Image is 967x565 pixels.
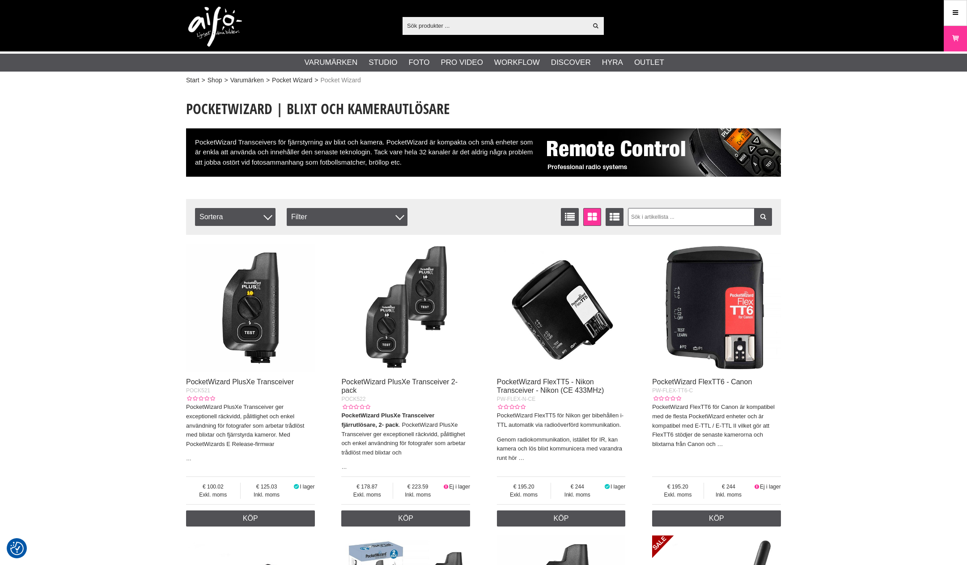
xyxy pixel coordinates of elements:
[652,244,781,373] img: PocketWizard FlexTT6 - Canon
[652,378,752,386] a: PocketWizard FlexTT6 - Canon
[208,76,222,85] a: Shop
[393,483,443,491] span: 223.59
[497,483,551,491] span: 195.20
[300,484,314,490] span: I lager
[518,455,524,461] a: …
[442,484,449,490] i: Ej i lager
[753,484,760,490] i: Ej i lager
[704,491,754,499] span: Inkl. moms
[539,128,781,177] img: PocketWizard Fjärrstyrning
[606,208,623,226] a: Utökad listvisning
[652,491,704,499] span: Exkl. moms
[186,491,240,499] span: Exkl. moms
[341,378,458,394] a: PocketWizard PlusXe Transceiver 2-pack
[341,396,365,402] span: POCK522
[497,403,526,411] div: Kundbetyg: 0
[186,403,315,449] p: PocketWizard PlusXe Transceiver ger exceptionell räckvidd, pålitlighet och enkel användning för f...
[195,208,276,226] span: Sortera
[494,57,540,68] a: Workflow
[602,57,623,68] a: Hyra
[497,435,626,463] p: Genom radiokommunikation, istället för IR, kan kamera och lös blixt kommunicera med varandra runt...
[717,441,723,447] a: …
[611,484,625,490] span: I lager
[393,491,443,499] span: Inkl. moms
[341,403,370,411] div: Kundbetyg: 0
[497,510,626,527] a: Köp
[202,76,205,85] span: >
[551,491,603,499] span: Inkl. moms
[224,76,228,85] span: >
[497,396,535,402] span: PW-FLEX-N-CE
[449,484,470,490] span: Ej i lager
[10,542,24,555] img: Revisit consent button
[341,411,470,458] p: . PocketWizard PlusXe Transceiver ger exceptionell räckvidd, pålitlighet och enkel användning för...
[186,387,210,394] span: POCK521
[603,484,611,490] i: I lager
[408,57,429,68] a: Foto
[704,483,754,491] span: 244
[293,484,300,490] i: I lager
[186,128,781,177] div: PocketWizard Transceivers för fjärrstyrning av blixt och kamera. PocketWizard är kompakta och små...
[497,411,626,430] p: PocketWizard FlexTT5 för Nikon ger bibehållen i-TTL automatik via radioöverförd kommunikation.
[186,395,215,403] div: Kundbetyg: 0
[583,208,601,226] a: Fönstervisning
[652,395,681,403] div: Kundbetyg: 0
[241,491,293,499] span: Inkl. moms
[341,244,470,373] img: PocketWizard PlusXe Transceiver 2-pack
[287,208,407,226] div: Filter
[652,387,693,394] span: PW-FLEX-TT6-C
[652,483,704,491] span: 195.20
[403,19,587,32] input: Sök produkter ...
[272,76,312,85] a: Pocket Wizard
[314,76,318,85] span: >
[561,208,579,226] a: Listvisning
[186,378,294,386] a: PocketWizard PlusXe Transceiver
[188,7,242,47] img: logo.png
[266,76,270,85] span: >
[634,57,664,68] a: Outlet
[341,464,347,470] a: …
[497,491,551,499] span: Exkl. moms
[341,491,393,499] span: Exkl. moms
[652,510,781,527] a: Köp
[628,208,772,226] input: Sök i artikellista ...
[186,455,191,462] a: …
[305,57,358,68] a: Varumärken
[441,57,483,68] a: Pro Video
[186,76,199,85] a: Start
[497,378,604,394] a: PocketWizard FlexTT5 - Nikon Transceiver - Nikon (CE 433MHz)
[551,57,591,68] a: Discover
[230,76,264,85] a: Varumärken
[321,76,361,85] span: Pocket Wizard
[186,99,781,119] h1: PocketWizard | Blixt och kamerautlösare
[369,57,397,68] a: Studio
[341,510,470,527] a: Köp
[10,540,24,557] button: Samtyckesinställningar
[760,484,781,490] span: Ej i lager
[341,412,434,428] strong: PocketWizard PlusXe Transceiver fjärrutlösare, 2- pack
[186,510,315,527] a: Köp
[497,244,626,373] img: PocketWizard FlexTT5 - Nikon Transceiver - Nikon (CE 433MHz)
[754,208,772,226] a: Filtrera
[652,403,781,449] p: PocketWizard FlexTT6 för Canon är kompatibel med de flesta PocketWizard enheter och är kompatibel...
[241,483,293,491] span: 125.03
[186,483,240,491] span: 100.02
[551,483,603,491] span: 244
[186,244,315,373] img: PocketWizard PlusXe Transceiver
[341,483,393,491] span: 178.87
